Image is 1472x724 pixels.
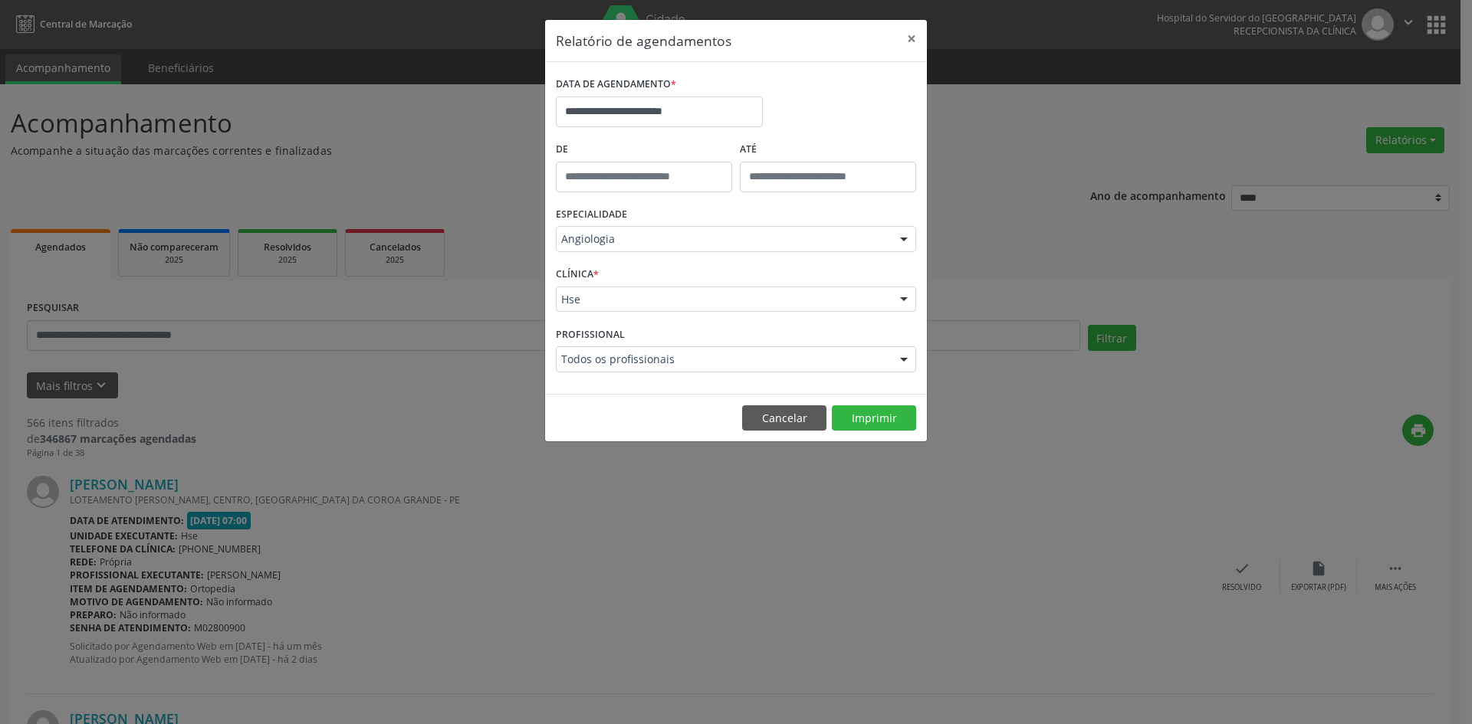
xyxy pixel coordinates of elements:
span: Hse [561,292,885,307]
span: Angiologia [561,231,885,247]
button: Cancelar [742,405,826,431]
label: ATÉ [740,138,916,162]
label: ESPECIALIDADE [556,203,627,227]
label: DATA DE AGENDAMENTO [556,73,676,97]
label: De [556,138,732,162]
label: PROFISSIONAL [556,323,625,346]
h5: Relatório de agendamentos [556,31,731,51]
button: Imprimir [832,405,916,431]
label: CLÍNICA [556,263,599,287]
span: Todos os profissionais [561,352,885,367]
button: Close [896,20,927,57]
